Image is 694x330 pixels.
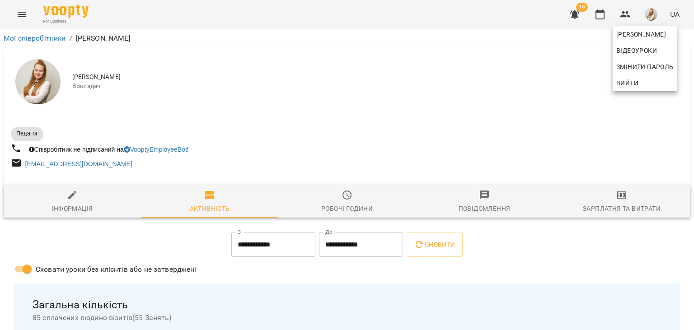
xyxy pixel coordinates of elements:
[616,45,657,56] span: Відеоуроки
[616,61,674,72] span: Змінити пароль
[616,29,674,40] span: [PERSON_NAME]
[613,26,677,42] a: [PERSON_NAME]
[613,75,677,91] button: Вийти
[613,59,677,75] a: Змінити пароль
[613,42,661,59] a: Відеоуроки
[616,78,638,88] span: Вийти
